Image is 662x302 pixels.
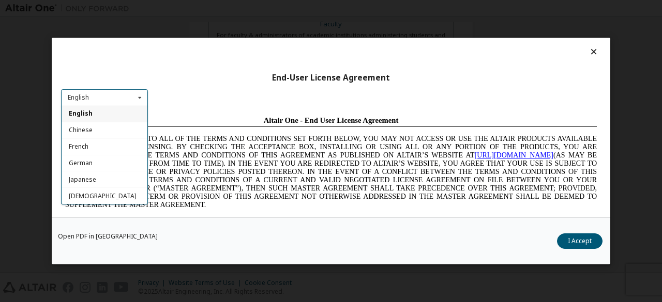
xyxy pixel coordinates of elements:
span: Lore Ipsumd Sit Ame Cons Adipisc Elitseddo (“Eiusmodte”) in utlabor Etdolo Magnaaliqua Eni. (“Adm... [4,105,536,179]
span: IF YOU DO NOT AGREE TO ALL OF THE TERMS AND CONDITIONS SET FORTH BELOW, YOU MAY NOT ACCESS OR USE... [4,23,536,97]
span: Japanese [69,175,96,184]
a: [URL][DOMAIN_NAME] [414,39,492,47]
span: German [69,158,93,167]
span: [DEMOGRAPHIC_DATA] [69,192,137,200]
button: I Accept [557,233,603,249]
div: End-User License Agreement [61,73,601,83]
div: English [68,94,89,101]
span: French [69,142,88,151]
span: Chinese [69,126,93,135]
span: English [69,109,93,118]
a: Open PDF in [GEOGRAPHIC_DATA] [58,233,158,240]
span: Altair One - End User License Agreement [203,4,338,12]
